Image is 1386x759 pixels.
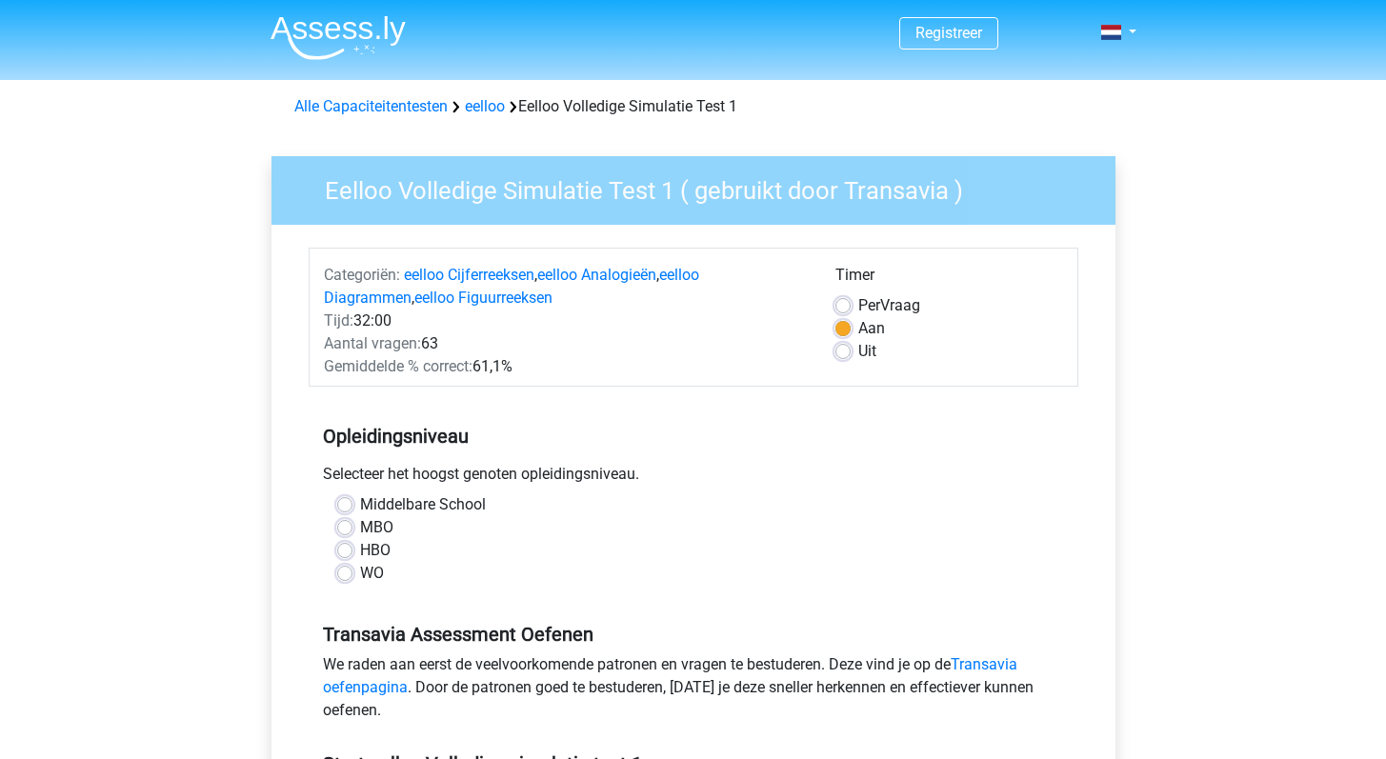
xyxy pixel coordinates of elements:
label: Middelbare School [360,493,486,516]
span: Categoriën: [324,266,400,284]
label: MBO [360,516,393,539]
label: Uit [858,340,876,363]
div: Timer [835,264,1063,294]
img: Assessly [271,15,406,60]
label: Aan [858,317,885,340]
a: Registreer [915,24,982,42]
label: HBO [360,539,391,562]
span: Aantal vragen: [324,334,421,352]
label: WO [360,562,384,585]
a: eelloo Cijferreeksen [404,266,534,284]
span: Per [858,296,880,314]
div: 63 [310,332,821,355]
a: eelloo Analogieën [537,266,656,284]
a: eelloo Figuurreeksen [414,289,552,307]
div: , , , [310,264,821,310]
a: eelloo [465,97,505,115]
div: Selecteer het hoogst genoten opleidingsniveau. [309,463,1078,493]
h5: Opleidingsniveau [323,417,1064,455]
label: Vraag [858,294,920,317]
div: We raden aan eerst de veelvoorkomende patronen en vragen te bestuderen. Deze vind je op de . Door... [309,653,1078,729]
h3: Eelloo Volledige Simulatie Test 1 ( gebruikt door Transavia ) [302,169,1101,206]
span: Gemiddelde % correct: [324,357,472,375]
h5: Transavia Assessment Oefenen [323,623,1064,646]
div: 61,1% [310,355,821,378]
div: Eelloo Volledige Simulatie Test 1 [287,95,1100,118]
div: 32:00 [310,310,821,332]
a: Alle Capaciteitentesten [294,97,448,115]
span: Tijd: [324,311,353,330]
